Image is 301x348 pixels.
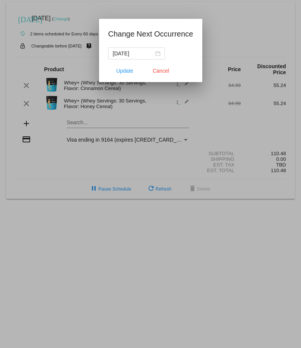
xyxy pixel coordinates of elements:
[116,68,133,74] span: Update
[108,28,193,40] h1: Change Next Occurrence
[113,49,154,58] input: Select date
[108,64,141,78] button: Update
[153,68,169,74] span: Cancel
[144,64,177,78] button: Close dialog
